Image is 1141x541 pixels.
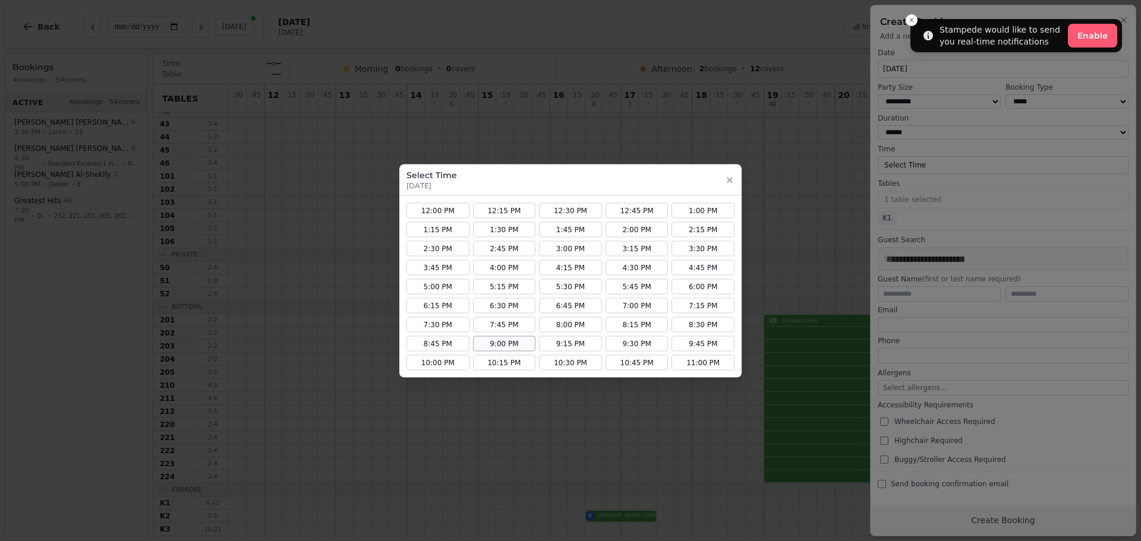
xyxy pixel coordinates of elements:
button: 1:30 PM [473,222,536,237]
button: 4:00 PM [473,260,536,275]
button: 2:45 PM [473,241,536,256]
button: 3:45 PM [406,260,469,275]
button: 1:00 PM [672,203,735,218]
button: 9:15 PM [539,336,602,351]
button: 10:15 PM [473,355,536,370]
button: 4:15 PM [539,260,602,275]
button: 3:00 PM [539,241,602,256]
button: 8:00 PM [539,317,602,332]
button: 5:00 PM [406,279,469,294]
button: 12:00 PM [406,203,469,218]
h3: Select Time [406,169,457,181]
button: 7:00 PM [606,298,669,313]
button: 9:45 PM [672,336,735,351]
button: 8:45 PM [406,336,469,351]
button: 6:15 PM [406,298,469,313]
button: 1:15 PM [406,222,469,237]
button: 2:15 PM [672,222,735,237]
button: 12:30 PM [539,203,602,218]
button: 7:30 PM [406,317,469,332]
button: 10:30 PM [539,355,602,370]
button: 9:30 PM [606,336,669,351]
button: 6:30 PM [473,298,536,313]
button: 10:45 PM [606,355,669,370]
button: 11:00 PM [672,355,735,370]
button: 2:30 PM [406,241,469,256]
button: 6:00 PM [672,279,735,294]
button: 6:45 PM [539,298,602,313]
button: 5:30 PM [539,279,602,294]
button: 12:15 PM [473,203,536,218]
button: 1:45 PM [539,222,602,237]
button: 4:30 PM [606,260,669,275]
p: [DATE] [406,181,457,190]
button: 12:45 PM [606,203,669,218]
button: 2:00 PM [606,222,669,237]
button: 9:00 PM [473,336,536,351]
button: 10:00 PM [406,355,469,370]
button: 8:30 PM [672,317,735,332]
button: 8:15 PM [606,317,669,332]
button: 3:15 PM [606,241,669,256]
button: 7:15 PM [672,298,735,313]
button: 4:45 PM [672,260,735,275]
button: 7:45 PM [473,317,536,332]
button: 3:30 PM [672,241,735,256]
button: 5:15 PM [473,279,536,294]
button: 5:45 PM [606,279,669,294]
